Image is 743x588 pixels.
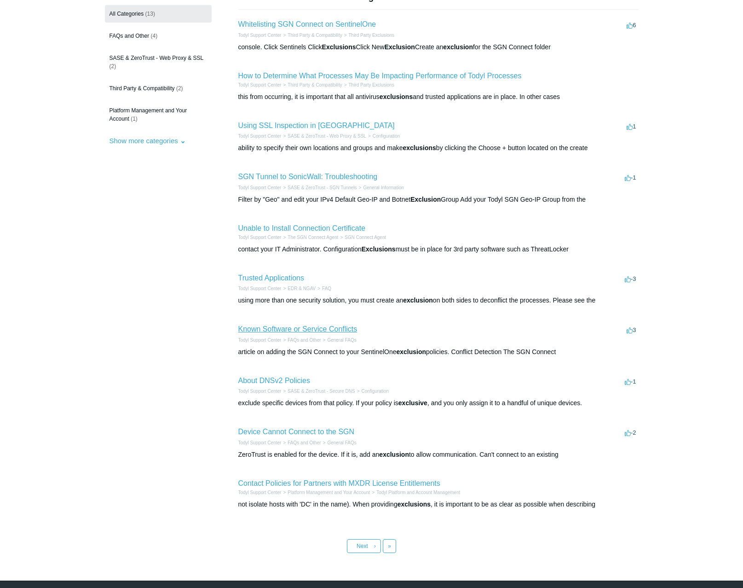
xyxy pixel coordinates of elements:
[288,235,338,240] a: The SGN Connect Agent
[281,337,321,343] li: FAQs and Other
[238,398,639,408] div: exclude specific devices from that policy. If your policy is , and you only assign it to a handfu...
[288,490,370,495] a: Platform Management and Your Account
[355,388,389,395] li: Configuration
[443,43,473,51] em: exclusion
[403,297,433,304] em: exclusion
[238,92,639,102] div: this from occurring, it is important that all antivirus and trusted applications are in place. In...
[238,389,282,394] a: Todyl Support Center
[380,93,413,100] em: exclusions
[388,543,391,549] span: »
[376,490,460,495] a: Todyl Platform and Account Management
[373,134,400,139] a: Configuration
[238,195,639,204] div: Filter by "Geo" and edit your IPv4 Default Geo-IP and Botnet Group Add your Todyl SGN Geo-IP Grou...
[238,122,395,129] a: Using SSL Inspection in [GEOGRAPHIC_DATA]
[238,245,639,254] div: contact your IT Administrator. Configuration must be in place for 3rd party software such as Thre...
[238,450,639,460] div: ZeroTrust is enabled for the device. If it is, add an to allow communication. Can't connect to an...
[379,451,409,458] em: exclusion
[625,275,636,282] span: -3
[398,399,427,407] em: exclusive
[105,27,212,45] a: FAQs and Other (4)
[288,338,321,343] a: FAQs and Other
[374,543,376,549] span: ›
[238,143,639,153] div: ability to specify their own locations and groups and make by clicking the Choose + button locate...
[349,33,394,38] a: Third Party Exclusions
[281,133,366,140] li: SASE & ZeroTrust - Web Proxy & SSL
[238,337,282,343] li: Todyl Support Center
[238,133,282,140] li: Todyl Support Center
[281,82,342,88] li: Third Party & Compatibility
[238,439,282,446] li: Todyl Support Center
[109,63,116,70] span: (2)
[403,144,436,151] em: exclusions
[131,116,138,122] span: (1)
[625,174,636,181] span: -1
[238,489,282,496] li: Todyl Support Center
[238,325,357,333] a: Known Software or Service Conflicts
[238,185,282,190] a: Todyl Support Center
[362,245,396,253] em: Exclusions
[238,173,378,180] a: SGN Tunnel to SonicWall: Troubleshooting
[366,133,400,140] li: Configuration
[342,32,394,39] li: Third Party Exclusions
[281,234,338,241] li: The SGN Connect Agent
[316,285,331,292] li: FAQ
[238,82,282,88] li: Todyl Support Center
[238,184,282,191] li: Todyl Support Center
[288,134,366,139] a: SASE & ZeroTrust - Web Proxy & SSL
[321,439,357,446] li: General FAQs
[109,85,175,92] span: Third Party & Compatibility
[109,11,144,17] span: All Categories
[327,440,356,445] a: General FAQs
[105,5,212,23] a: All Categories (13)
[349,82,394,87] a: Third Party Exclusions
[410,196,441,203] em: Exclusion
[238,377,311,384] a: About DNSv2 Policies
[288,82,342,87] a: Third Party & Compatibility
[109,107,187,122] span: Platform Management and Your Account
[281,184,357,191] li: SASE & ZeroTrust - SGN Tunnels
[363,185,403,190] a: General Information
[145,11,155,17] span: (13)
[238,440,282,445] a: Todyl Support Center
[238,32,282,39] li: Todyl Support Center
[342,82,394,88] li: Third Party Exclusions
[385,43,415,51] em: Exclusion
[627,22,636,29] span: 6
[288,286,316,291] a: EDR & NGAV
[281,439,321,446] li: FAQs and Other
[238,296,639,305] div: using more than one security solution, you must create an on both sides to deconflict the process...
[238,286,282,291] a: Todyl Support Center
[238,338,282,343] a: Todyl Support Center
[338,234,386,241] li: SGN Connect Agent
[321,337,357,343] li: General FAQs
[238,428,355,436] a: Device Cannot Connect to the SGN
[345,235,386,240] a: SGN Connect Agent
[105,80,212,97] a: Third Party & Compatibility (2)
[288,389,355,394] a: SASE & ZeroTrust - Secure DNS
[238,285,282,292] li: Todyl Support Center
[151,33,158,39] span: (4)
[322,286,331,291] a: FAQ
[357,543,368,549] span: Next
[288,185,357,190] a: SASE & ZeroTrust - SGN Tunnels
[238,42,639,52] div: console. Click Sentinels Click Click New Create an for the SGN Connect folder
[105,102,212,128] a: Platform Management and Your Account (1)
[625,378,636,385] span: -1
[105,49,212,75] a: SASE & ZeroTrust - Web Proxy & SSL (2)
[105,132,190,149] button: Show more categories
[238,388,282,395] li: Todyl Support Center
[627,326,636,333] span: 3
[370,489,460,496] li: Todyl Platform and Account Management
[238,490,282,495] a: Todyl Support Center
[288,440,321,445] a: FAQs and Other
[327,338,356,343] a: General FAQs
[238,82,282,87] a: Todyl Support Center
[238,479,440,487] a: Contact Policies for Partners with MXDR License Entitlements
[396,348,426,355] em: exclusion
[625,429,636,436] span: -2
[357,184,404,191] li: General Information
[281,388,355,395] li: SASE & ZeroTrust - Secure DNS
[238,347,639,357] div: article on adding the SGN Connect to your SentinelOne policies. Conflict Detection The SGN Connect
[238,224,366,232] a: Unable to Install Connection Certificate
[322,43,356,51] em: Exclusions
